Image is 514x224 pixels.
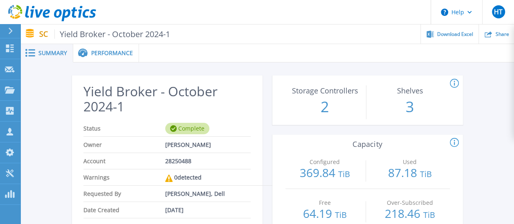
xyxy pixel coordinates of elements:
span: Download Excel [437,32,473,37]
div: 0 detected [165,169,202,186]
p: Configured [287,159,362,165]
span: TiB [420,169,431,180]
span: [PERSON_NAME] [165,137,211,153]
span: Owner [83,137,165,153]
span: Status [83,120,165,136]
p: Over-Subscribed [372,200,447,206]
span: Warnings [83,169,165,185]
span: Summary [38,50,67,56]
span: Yield Broker - October 2024-1 [54,29,171,39]
div: Complete [165,123,209,134]
span: Share [495,32,509,37]
p: 218.46 [370,208,449,221]
p: 87.18 [370,167,449,180]
span: TiB [338,169,350,180]
span: 28250488 [165,153,191,169]
span: TiB [423,209,435,220]
p: 64.19 [285,208,364,221]
span: HT [494,9,503,15]
h2: Yield Broker - October 2024-1 [83,84,250,114]
span: [PERSON_NAME], Dell [165,186,225,202]
span: Account [83,153,165,169]
p: SC [39,29,171,39]
p: Used [372,159,447,165]
p: 369.84 [285,167,364,180]
span: Requested By [83,186,165,202]
p: 2 [285,96,364,118]
p: 3 [370,96,449,118]
p: Shelves [373,87,447,94]
p: Storage Controllers [287,87,362,94]
span: TiB [334,209,346,220]
p: Free [287,200,362,206]
span: [DATE] [165,202,184,218]
span: Date Created [83,202,165,218]
span: Performance [91,50,133,56]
